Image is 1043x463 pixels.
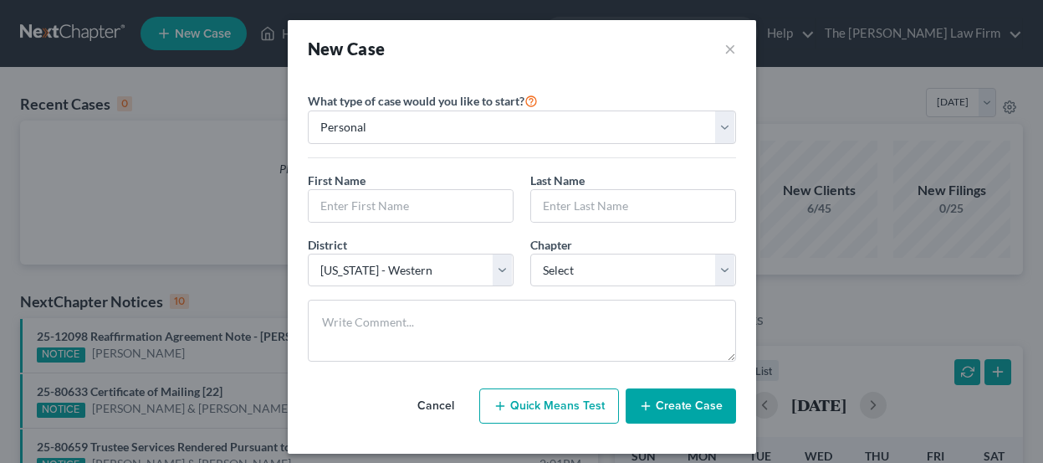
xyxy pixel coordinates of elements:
[308,39,386,59] strong: New Case
[399,389,473,423] button: Cancel
[724,37,736,60] button: ×
[309,190,513,222] input: Enter First Name
[479,388,619,424] button: Quick Means Test
[531,190,735,222] input: Enter Last Name
[308,90,538,111] label: What type of case would you like to start?
[626,388,736,424] button: Create Case
[308,173,366,188] span: First Name
[308,238,347,252] span: District
[530,173,585,188] span: Last Name
[530,238,572,252] span: Chapter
